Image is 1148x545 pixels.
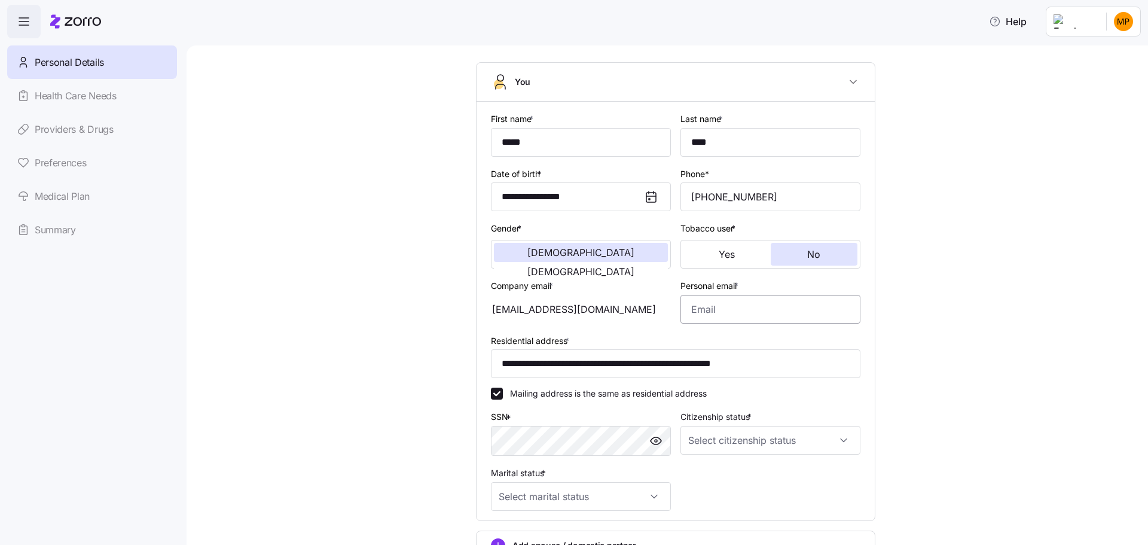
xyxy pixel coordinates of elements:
[527,267,634,276] span: [DEMOGRAPHIC_DATA]
[979,10,1036,34] button: Help
[35,55,104,70] span: Personal Details
[491,410,514,424] label: SSN
[491,279,555,293] label: Company email
[477,102,875,520] div: You
[989,14,1027,29] span: Help
[1054,14,1097,29] img: Employer logo
[680,182,860,211] input: Phone
[527,248,634,257] span: [DEMOGRAPHIC_DATA]
[807,249,820,259] span: No
[491,482,671,511] input: Select marital status
[491,334,572,348] label: Residential address
[680,410,754,424] label: Citizenship status
[680,222,738,235] label: Tobacco user
[680,426,860,455] input: Select citizenship status
[680,168,709,181] label: Phone*
[719,249,735,259] span: Yes
[680,112,725,126] label: Last name
[680,279,741,293] label: Personal email
[7,45,177,79] a: Personal Details
[515,76,530,88] span: You
[491,168,544,181] label: Date of birth
[680,295,860,324] input: Email
[491,112,536,126] label: First name
[477,63,875,102] button: You
[491,222,524,235] label: Gender
[1114,12,1133,31] img: 5b347aa57b57433882cd0cdb9a97add3
[503,388,707,400] label: Mailing address is the same as residential address
[491,467,548,480] label: Marital status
